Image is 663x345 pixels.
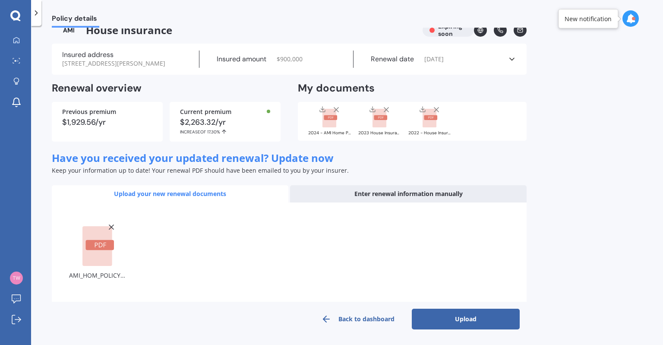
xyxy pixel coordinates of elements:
[10,272,23,285] img: 81543667793e928f3e63e14623937c6b
[180,118,270,135] div: $2,263.32/yr
[207,129,220,135] span: 17.30%
[277,55,303,63] span: $ 900,000
[565,14,612,23] div: New notification
[52,166,349,174] span: Keep your information up to date! Your renewal PDF should have been emailed to you by your insurer.
[52,24,86,37] img: AMI-text-1.webp
[304,309,412,329] a: Back to dashboard
[62,118,152,126] div: $1,929.56/yr
[298,82,375,95] h2: My documents
[52,151,334,165] span: Have you received your updated renewal? Update now
[371,55,414,63] label: Renewal date
[52,24,416,37] span: House insurance
[308,131,351,135] div: 2024 - AMI Home Policy Schedule - HOMA00351158 - 20240921152319409.pdf
[217,55,266,63] label: Insured amount
[412,309,520,329] button: Upload
[69,269,127,281] div: AMI_HOM_POLICY_SCHEDULE_HOMA00351158_20250817230340831.pdf
[52,82,281,95] h2: Renewal overview
[358,131,401,135] div: 2023 House Insurance (Renewed Policy Correspondence - D0013699638).pdf
[62,59,165,68] span: [STREET_ADDRESS][PERSON_NAME]
[408,131,451,135] div: 2022 - House Insurance (Renewed Policy Correspondence - D0013699638).pdf
[52,185,288,203] div: Upload your new renewal documents
[290,185,527,203] div: Enter renewal information manually
[180,109,270,115] div: Current premium
[62,51,114,59] label: Insured address
[180,129,207,135] span: INCREASE OF
[62,109,152,115] div: Previous premium
[424,55,444,63] span: [DATE]
[52,14,99,26] span: Policy details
